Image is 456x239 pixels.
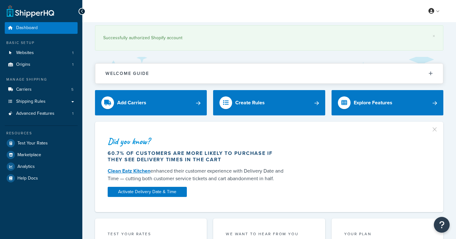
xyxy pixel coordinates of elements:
[108,150,289,163] div: 60.7% of customers are more likely to purchase if they see delivery times in the cart
[16,25,38,31] span: Dashboard
[354,98,392,107] div: Explore Features
[5,108,78,120] a: Advanced Features1
[5,22,78,34] a: Dashboard
[5,47,78,59] li: Websites
[108,137,289,146] div: Did you know?
[213,90,325,115] a: Create Rules
[17,176,38,181] span: Help Docs
[5,108,78,120] li: Advanced Features
[16,99,46,104] span: Shipping Rules
[5,47,78,59] a: Websites1
[16,111,54,116] span: Advanced Features
[105,71,149,76] h2: Welcome Guide
[5,138,78,149] a: Test Your Rates
[16,50,34,56] span: Websites
[71,87,73,92] span: 5
[5,84,78,95] a: Carriers5
[5,173,78,184] a: Help Docs
[108,167,150,175] a: Clean Eatz Kitchen
[95,90,207,115] a: Add Carriers
[235,98,265,107] div: Create Rules
[17,141,48,146] span: Test Your Rates
[103,34,435,42] div: Successfully authorized Shopify account
[5,59,78,70] li: Origins
[95,64,443,83] button: Welcome Guide
[108,231,194,238] div: Test your rates
[72,111,73,116] span: 1
[5,84,78,95] li: Carriers
[434,217,450,233] button: Open Resource Center
[433,34,435,39] a: ×
[226,231,312,237] p: we want to hear from you
[72,50,73,56] span: 1
[5,161,78,172] a: Analytics
[17,164,35,169] span: Analytics
[117,98,146,107] div: Add Carriers
[5,131,78,136] div: Resources
[5,96,78,107] a: Shipping Rules
[108,167,289,182] div: enhanced their customer experience with Delivery Date and Time — cutting both customer service ti...
[332,90,443,115] a: Explore Features
[5,40,78,46] div: Basic Setup
[5,59,78,70] a: Origins1
[72,62,73,67] span: 1
[344,231,431,238] div: Your Plan
[108,187,187,197] a: Activate Delivery Date & Time
[17,152,41,158] span: Marketplace
[16,62,30,67] span: Origins
[5,77,78,82] div: Manage Shipping
[5,149,78,161] a: Marketplace
[16,87,32,92] span: Carriers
